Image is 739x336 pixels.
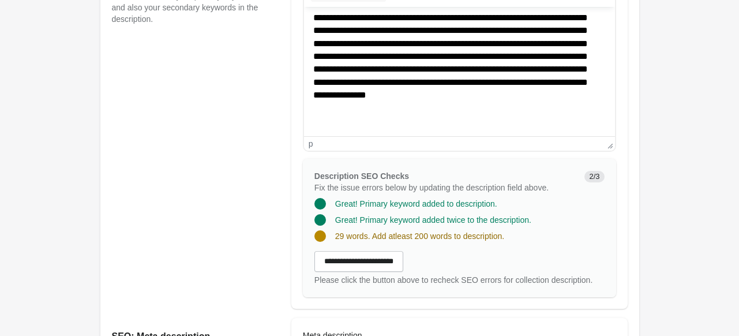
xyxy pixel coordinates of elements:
[603,137,615,151] div: Press the Up and Down arrow keys to resize the editor.
[304,7,615,136] iframe: Rich Text Area
[584,171,604,182] span: 2/3
[314,182,576,193] p: Fix the issue errors below by updating the description field above.
[335,199,497,208] span: Great! Primary keyword added to description.
[335,215,531,225] span: Great! Primary keyword added twice to the description.
[314,274,605,286] div: Please click the button above to recheck SEO errors for collection description.
[335,232,504,241] span: 29 words. Add atleast 200 words to description.
[309,139,313,148] div: p
[314,171,409,181] span: Description SEO Checks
